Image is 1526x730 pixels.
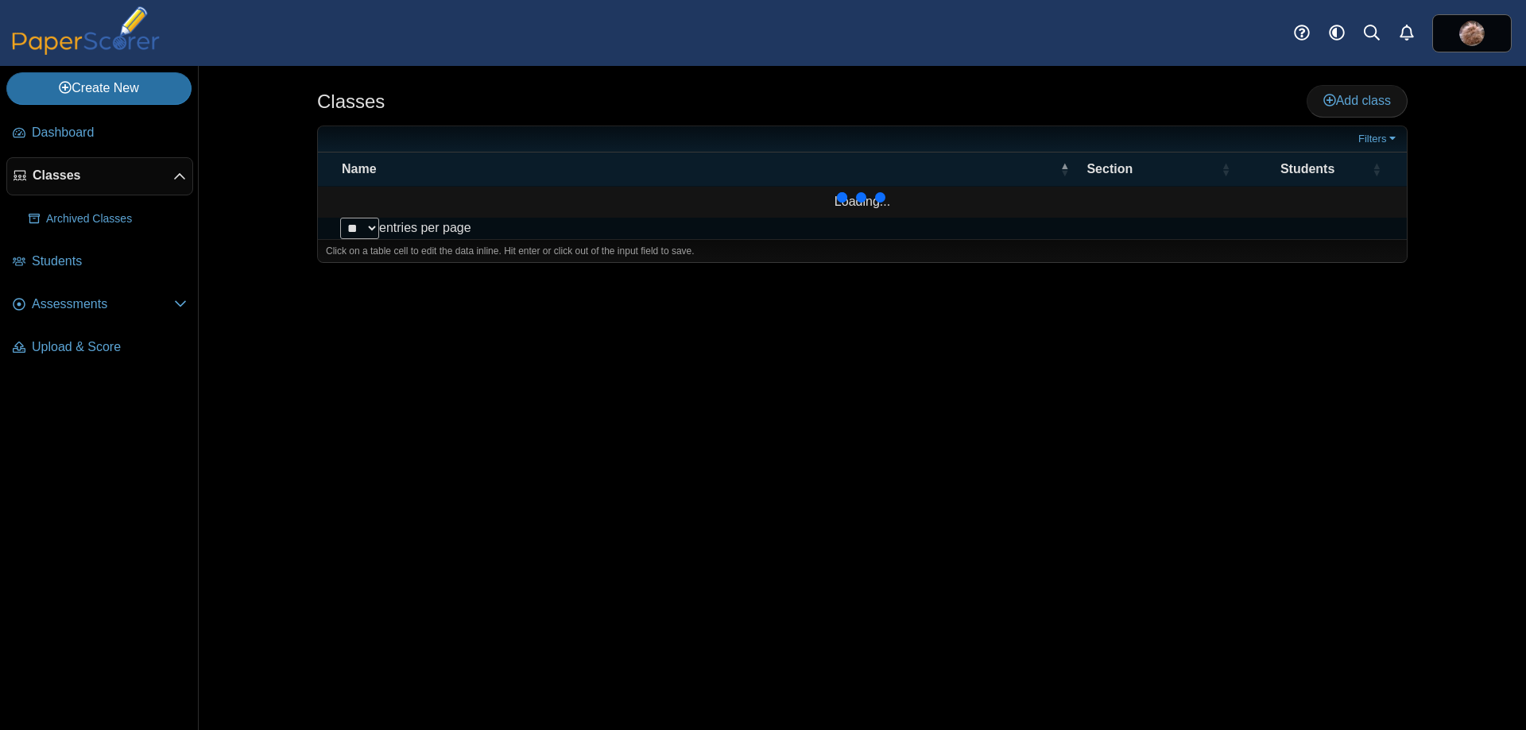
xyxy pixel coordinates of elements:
a: Alerts [1389,16,1424,51]
h1: Classes [317,88,385,115]
a: Create New [6,72,192,104]
span: Jean-Paul Whittall [1459,21,1485,46]
a: Dashboard [6,114,193,153]
span: Add class [1323,94,1391,107]
span: Students : Activate to sort [1372,153,1381,186]
img: PaperScorer [6,6,165,55]
img: ps.7gEweUQfp4xW3wTN [1459,21,1485,46]
a: Add class [1307,85,1408,117]
a: Upload & Score [6,329,193,367]
span: Classes [33,167,173,184]
span: Dashboard [32,124,187,141]
span: Section : Activate to sort [1221,153,1230,186]
a: Classes [6,157,193,195]
span: Students [32,253,187,270]
span: Archived Classes [46,211,187,227]
a: PaperScorer [6,44,165,57]
span: Students [1280,162,1334,176]
a: ps.7gEweUQfp4xW3wTN [1432,14,1512,52]
span: Name [342,162,377,176]
span: Section [1086,162,1133,176]
span: Upload & Score [32,338,187,356]
a: Students [6,243,193,281]
div: Click on a table cell to edit the data inline. Hit enter or click out of the input field to save. [318,239,1407,263]
a: Filters [1354,131,1403,147]
label: entries per page [379,221,471,234]
a: Assessments [6,286,193,324]
td: Loading... [318,187,1407,217]
span: Assessments [32,295,174,313]
span: Name : Activate to invert sorting [1059,153,1069,186]
a: Archived Classes [22,200,193,238]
